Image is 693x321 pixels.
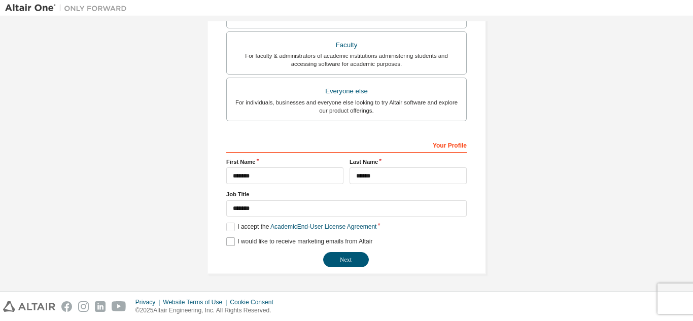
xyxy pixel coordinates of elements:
[3,301,55,312] img: altair_logo.svg
[233,98,460,115] div: For individuals, businesses and everyone else looking to try Altair software and explore our prod...
[226,136,467,153] div: Your Profile
[226,223,376,231] label: I accept the
[226,237,372,246] label: I would like to receive marketing emails from Altair
[233,52,460,68] div: For faculty & administrators of academic institutions administering students and accessing softwa...
[112,301,126,312] img: youtube.svg
[226,190,467,198] label: Job Title
[78,301,89,312] img: instagram.svg
[5,3,132,13] img: Altair One
[270,223,376,230] a: Academic End-User License Agreement
[233,84,460,98] div: Everyone else
[135,306,280,315] p: © 2025 Altair Engineering, Inc. All Rights Reserved.
[233,38,460,52] div: Faculty
[61,301,72,312] img: facebook.svg
[95,301,106,312] img: linkedin.svg
[135,298,163,306] div: Privacy
[350,158,467,166] label: Last Name
[323,252,369,267] button: Next
[226,158,343,166] label: First Name
[230,298,279,306] div: Cookie Consent
[163,298,230,306] div: Website Terms of Use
